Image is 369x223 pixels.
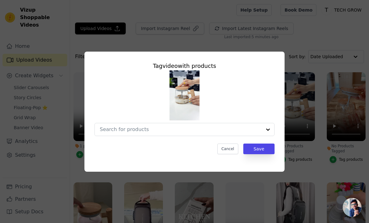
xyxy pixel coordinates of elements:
button: Cancel [217,144,238,154]
img: reel-preview-3e1j3b-mh.myshopify.com-3683310062271409349_76101063824.jpeg [169,70,200,120]
div: Tag video with products [94,62,275,70]
a: Open chat [343,198,361,217]
input: Search for products [100,126,262,132]
button: Save [243,144,275,154]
